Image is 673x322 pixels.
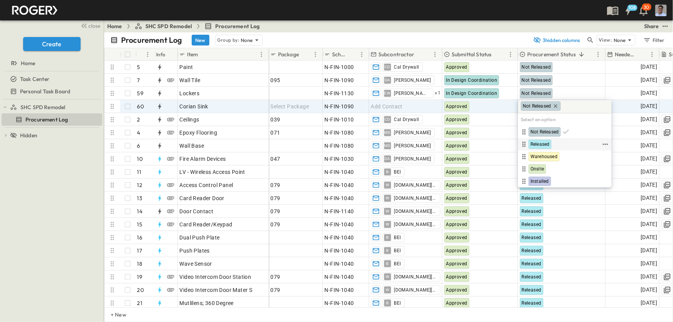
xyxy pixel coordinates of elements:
[394,300,401,306] span: BEI
[394,287,437,293] span: [DOMAIN_NAME][EMAIL_ADDRESS][DOMAIN_NAME]
[137,221,142,228] p: 15
[325,116,354,123] span: N-FIN-1010
[271,207,280,215] span: 079
[641,141,657,150] span: [DATE]
[271,155,280,163] span: 047
[522,64,551,70] span: Not Released
[506,50,515,59] button: Menu
[621,3,636,17] button: 108
[446,156,467,162] span: Approved
[520,152,610,161] div: Warehoused
[522,196,541,201] span: Released
[325,207,354,215] span: N-FIN-1140
[641,76,657,84] span: [DATE]
[529,35,584,46] button: 3hidden columns
[641,89,657,98] span: [DATE]
[531,129,559,135] span: Not Released
[325,247,354,255] span: N-FIN-1040
[446,91,498,96] span: In Design Coordination
[204,22,260,30] a: Procurement Log
[20,131,37,139] span: Hidden
[180,234,220,241] span: Dual Push Plate
[180,89,200,97] span: Lockers
[325,194,354,202] span: N-FIN-1040
[180,103,208,110] span: Corian Sink
[180,129,218,137] span: Epoxy Flooring
[278,51,299,58] p: Package
[325,286,354,294] span: N-FIN-1040
[137,76,140,84] p: 7
[325,129,354,137] span: N-FIN-1080
[325,103,354,110] span: N-FIN-1090
[180,155,226,163] span: Fire Alarm Devices
[180,299,234,307] span: Mutlilens; 360 Degree
[577,50,586,59] button: Sort
[641,220,657,229] span: [DATE]
[180,247,210,255] span: Push Plates
[446,261,467,266] span: Approved
[78,20,102,31] button: close
[325,299,354,307] span: N-FIN-1040
[384,145,391,146] span: MG
[435,89,441,97] span: + 1
[218,36,240,44] p: Group by:
[446,196,467,201] span: Approved
[641,298,657,307] span: [DATE]
[325,181,354,189] span: N-FIN-1040
[180,286,253,294] span: Video Intercom Door Mater S
[325,63,354,71] span: N-FIN-1000
[641,180,657,189] span: [DATE]
[180,207,214,215] span: Door Contact
[641,102,657,111] span: [DATE]
[2,58,101,69] a: Home
[446,78,498,83] span: In Design Coordination
[640,35,667,46] button: Filter
[180,273,251,281] span: Video Intercom Door Station
[446,300,467,306] span: Approved
[522,300,541,306] span: Released
[394,234,401,241] span: BEI
[452,51,492,58] p: Submittal Status
[531,166,544,172] span: Onsite
[394,90,430,96] span: [PERSON_NAME]
[446,209,467,214] span: Approved
[641,62,657,71] span: [DATE]
[394,116,419,123] span: Cal Drywall
[20,75,49,83] span: Task Center
[25,116,68,123] span: Procurement Log
[325,168,354,176] span: N-FIN-1040
[349,50,357,59] button: Sort
[394,77,431,83] span: [PERSON_NAME]
[257,50,266,59] button: Menu
[137,247,142,255] p: 17
[137,260,142,268] p: 18
[394,169,401,175] span: BEI
[518,113,612,126] h6: Select an option
[271,273,280,281] span: 079
[23,37,81,51] button: Create
[135,22,192,30] a: SHC SPD Remodel
[522,261,541,266] span: Released
[180,260,212,268] span: Wave Sensor
[394,274,437,280] span: [DOMAIN_NAME][EMAIL_ADDRESS][DOMAIN_NAME]
[446,117,467,122] span: Approved
[241,36,253,44] p: None
[137,103,144,110] p: 60
[394,261,401,267] span: BEI
[641,128,657,137] span: [DATE]
[271,221,280,228] span: 079
[641,259,657,268] span: [DATE]
[21,59,35,67] span: Home
[137,116,140,123] p: 2
[371,103,403,110] span: Add Contact
[2,74,101,84] a: Task Center
[200,50,208,59] button: Sort
[111,311,115,319] p: + New
[522,182,541,188] span: Released
[137,181,142,189] p: 12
